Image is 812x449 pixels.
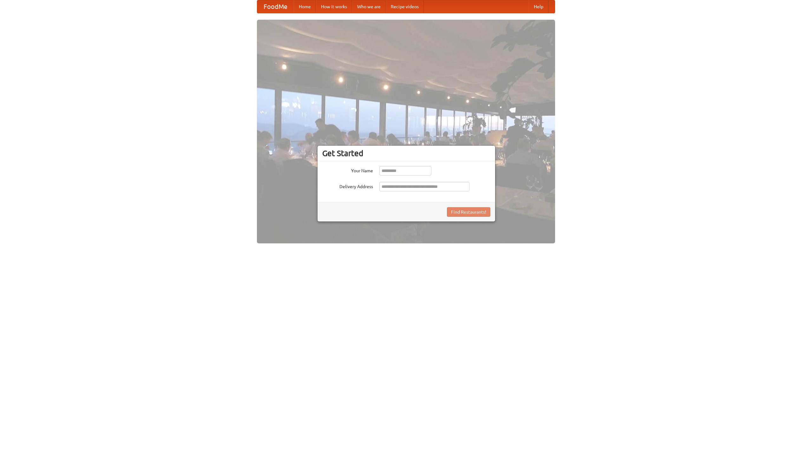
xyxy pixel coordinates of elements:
button: Find Restaurants! [447,207,490,217]
label: Your Name [322,166,373,174]
h3: Get Started [322,149,490,158]
a: Recipe videos [386,0,424,13]
label: Delivery Address [322,182,373,190]
a: Help [529,0,548,13]
a: Who we are [352,0,386,13]
a: How it works [316,0,352,13]
a: Home [294,0,316,13]
a: FoodMe [257,0,294,13]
